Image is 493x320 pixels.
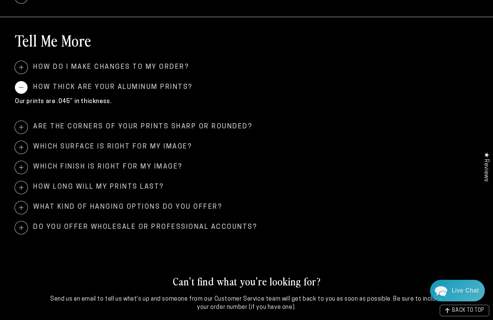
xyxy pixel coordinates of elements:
summary: How thick are your aluminum prints? [15,81,478,94]
div: Contact Us Directly [452,280,479,301]
h2: Can't find what you're looking for? [15,274,478,288]
p: Our prints are .045” in thickness. [15,97,478,106]
summary: What kind of hanging options do you offer? [15,201,478,214]
span: BACK TO TOP [452,308,484,313]
summary: Are the corners of your prints sharp or rounded? [15,121,478,134]
summary: Do you offer wholesale or professional accounts? [15,221,478,234]
h2: Tell Me More [15,31,91,50]
summary: How long will my prints last? [15,181,478,194]
summary: How do I make changes to my order? [15,61,478,74]
div: Chat widget toggle [430,280,485,301]
div: Click to open Judge.me floating reviews tab [479,146,493,188]
summary: Which surface is right for my image? [15,141,478,154]
summary: Which finish is right for my image? [15,161,478,174]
